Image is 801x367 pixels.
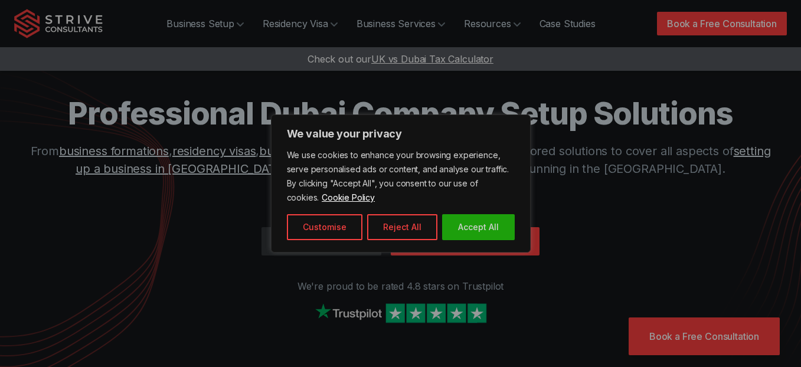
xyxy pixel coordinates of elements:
p: We use cookies to enhance your browsing experience, serve personalised ads or content, and analys... [287,148,515,205]
a: Cookie Policy [321,192,375,203]
button: Reject All [367,214,437,240]
button: Customise [287,214,362,240]
div: We value your privacy [271,114,531,253]
p: We value your privacy [287,127,515,141]
button: Accept All [442,214,515,240]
